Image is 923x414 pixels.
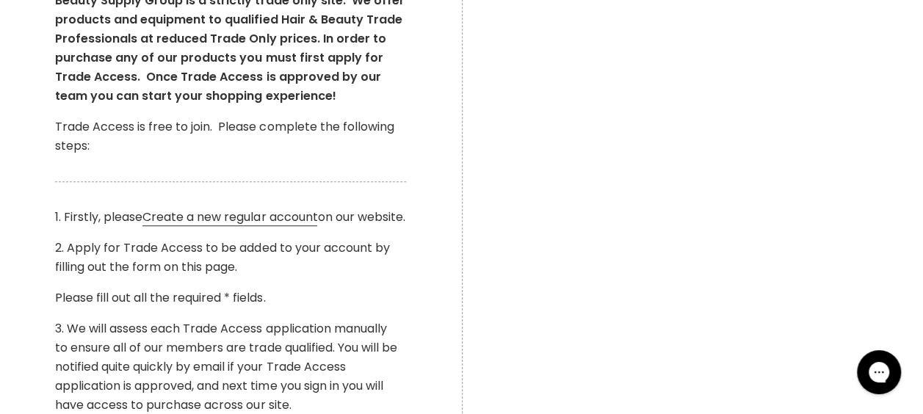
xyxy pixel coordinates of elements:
[55,288,406,308] p: Please fill out all the required * fields.
[850,345,908,399] iframe: Gorgias live chat messenger
[55,208,406,227] p: 1. Firstly, please on our website.
[55,117,406,156] p: Trade Access is free to join. Please complete the following steps:
[55,239,406,277] p: 2. Apply for Trade Access to be added to your account by filling out the form on this page.
[142,208,317,226] a: Create a new regular account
